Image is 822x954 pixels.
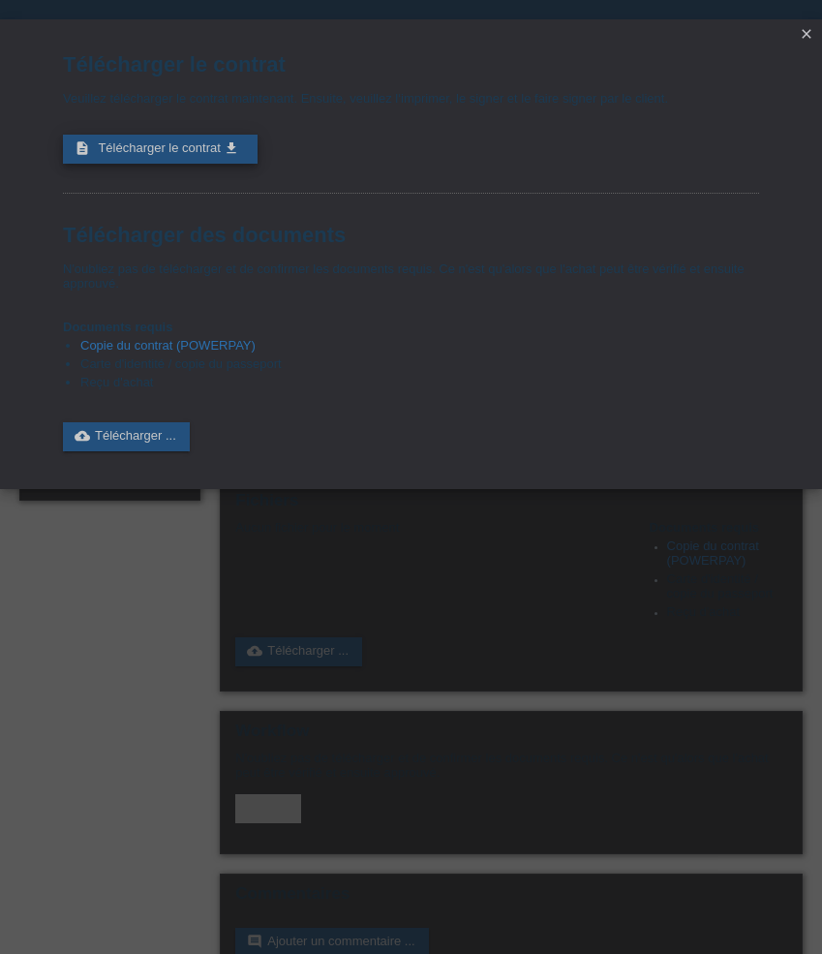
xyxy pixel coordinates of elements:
[799,26,814,42] i: close
[63,91,759,106] p: Veuillez télécharger le contrat maintenant. Ensuite, veuillez l‘imprimer, le signer et le faire s...
[63,262,759,291] p: N'oubliez pas de télécharger et de confirmer les documents requis. Ce n'est qu'alors que l'achat ...
[63,52,759,77] h1: Télécharger le contrat
[80,356,759,375] li: Carte d'identité / copie du passeport
[75,140,90,156] i: description
[80,375,759,393] li: Reçu d'achat
[75,428,90,444] i: cloud_upload
[63,223,759,247] h1: Télécharger des documents
[224,140,239,156] i: get_app
[63,320,759,334] h4: Documents requis
[794,24,819,46] a: close
[80,338,256,353] a: Copie du contrat (POWERPAY)
[63,135,258,164] a: description Télécharger le contrat get_app
[98,140,220,155] span: Télécharger le contrat
[63,422,190,451] a: cloud_uploadTélécharger ...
